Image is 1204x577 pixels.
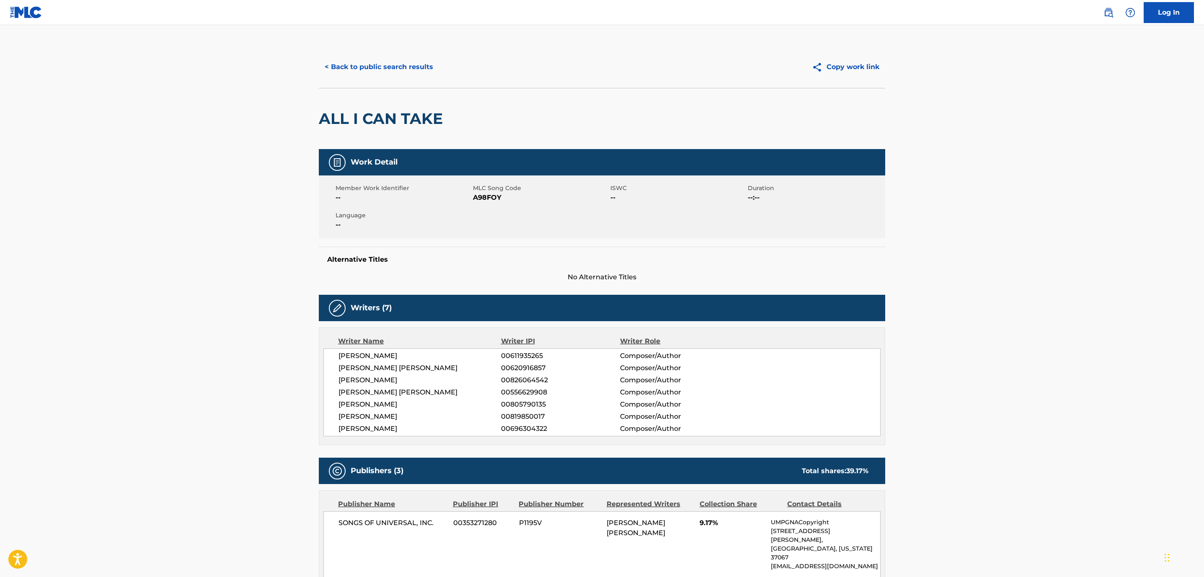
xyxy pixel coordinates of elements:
[501,351,620,361] span: 00611935265
[332,466,342,476] img: Publishers
[338,336,501,346] div: Writer Name
[519,499,600,509] div: Publisher Number
[336,193,471,203] span: --
[319,272,885,282] span: No Alternative Titles
[332,157,342,167] img: Work Detail
[748,184,883,193] span: Duration
[620,424,729,434] span: Composer/Author
[336,220,471,230] span: --
[610,193,746,203] span: --
[771,518,880,527] p: UMPGNACopyright
[351,303,392,313] h5: Writers (7)
[351,466,403,476] h5: Publishers (3)
[620,336,729,346] div: Writer Role
[336,184,471,193] span: Member Work Identifier
[338,363,501,373] span: [PERSON_NAME] [PERSON_NAME]
[771,544,880,562] p: [GEOGRAPHIC_DATA], [US_STATE] 37067
[351,157,398,167] h5: Work Detail
[338,351,501,361] span: [PERSON_NAME]
[453,518,513,528] span: 00353271280
[338,412,501,422] span: [PERSON_NAME]
[1103,8,1114,18] img: search
[338,499,447,509] div: Publisher Name
[501,412,620,422] span: 00819850017
[620,412,729,422] span: Composer/Author
[1165,545,1170,570] div: Drag
[846,467,868,475] span: 39.17 %
[771,527,880,544] p: [STREET_ADDRESS][PERSON_NAME],
[787,499,868,509] div: Contact Details
[338,424,501,434] span: [PERSON_NAME]
[10,6,42,18] img: MLC Logo
[453,499,512,509] div: Publisher IPI
[319,109,447,128] h2: ALL I CAN TAKE
[519,518,600,528] span: P1195V
[501,363,620,373] span: 00620916857
[812,62,827,72] img: Copy work link
[336,211,471,220] span: Language
[501,399,620,410] span: 00805790135
[802,466,868,476] div: Total shares:
[338,375,501,385] span: [PERSON_NAME]
[319,57,439,77] button: < Back to public search results
[620,399,729,410] span: Composer/Author
[1125,8,1135,18] img: help
[620,387,729,397] span: Composer/Author
[607,519,665,537] span: [PERSON_NAME] [PERSON_NAME]
[501,387,620,397] span: 00556629908
[700,518,765,528] span: 9.17%
[327,255,877,264] h5: Alternative Titles
[1122,4,1139,21] div: Help
[332,303,342,313] img: Writers
[501,336,620,346] div: Writer IPI
[620,363,729,373] span: Composer/Author
[501,424,620,434] span: 00696304322
[700,499,781,509] div: Collection Share
[771,562,880,571] p: [EMAIL_ADDRESS][DOMAIN_NAME]
[748,193,883,203] span: --:--
[806,57,885,77] button: Copy work link
[610,184,746,193] span: ISWC
[338,518,447,528] span: SONGS OF UNIVERSAL, INC.
[338,399,501,410] span: [PERSON_NAME]
[1162,537,1204,577] iframe: Chat Widget
[1100,4,1117,21] a: Public Search
[473,193,608,203] span: A98FOY
[1144,2,1194,23] a: Log In
[607,499,693,509] div: Represented Writers
[501,375,620,385] span: 00826064542
[338,387,501,397] span: [PERSON_NAME] [PERSON_NAME]
[620,351,729,361] span: Composer/Author
[473,184,608,193] span: MLC Song Code
[620,375,729,385] span: Composer/Author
